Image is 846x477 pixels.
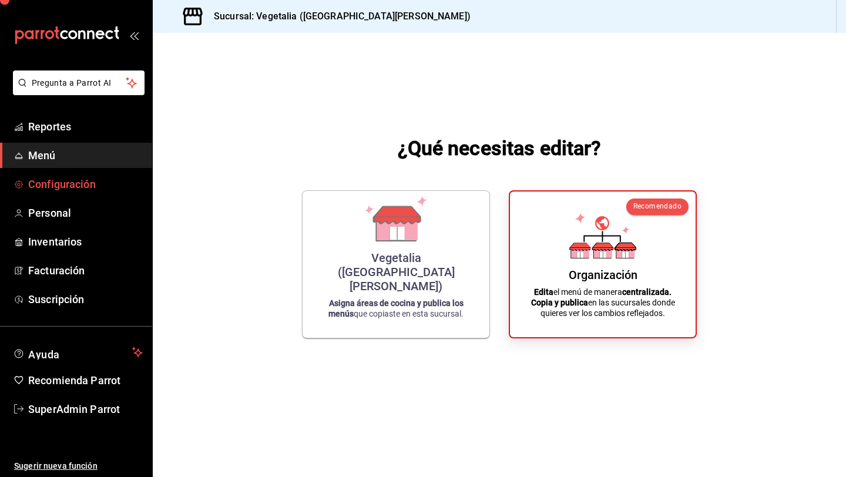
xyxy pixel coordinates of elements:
p: que copiaste en esta sucursal. [317,298,475,319]
span: Menú [28,147,143,163]
strong: Edita [534,287,553,297]
span: Recomendado [633,202,681,210]
span: Sugerir nueva función [14,460,143,472]
span: SuperAdmin Parrot [28,401,143,417]
span: Configuración [28,176,143,192]
div: Organización [569,268,637,282]
p: el menú de manera en las sucursales donde quieres ver los cambios reflejados. [524,287,681,318]
span: Suscripción [28,291,143,307]
button: Pregunta a Parrot AI [13,70,145,95]
strong: centralizada. [622,287,672,297]
a: Pregunta a Parrot AI [8,85,145,98]
span: Recomienda Parrot [28,372,143,388]
strong: Copia y publica [531,298,588,307]
h3: Sucursal: Vegetalia ([GEOGRAPHIC_DATA][PERSON_NAME]) [204,9,471,23]
span: Reportes [28,119,143,135]
span: Ayuda [28,345,127,360]
span: Facturación [28,263,143,278]
span: Inventarios [28,234,143,250]
button: open_drawer_menu [129,31,139,40]
strong: Asigna áreas de cocina y publica los menús [328,298,464,318]
span: Pregunta a Parrot AI [32,77,126,89]
span: Personal [28,205,143,221]
div: Vegetalia ([GEOGRAPHIC_DATA][PERSON_NAME]) [317,251,475,293]
h1: ¿Qué necesitas editar? [398,134,602,162]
